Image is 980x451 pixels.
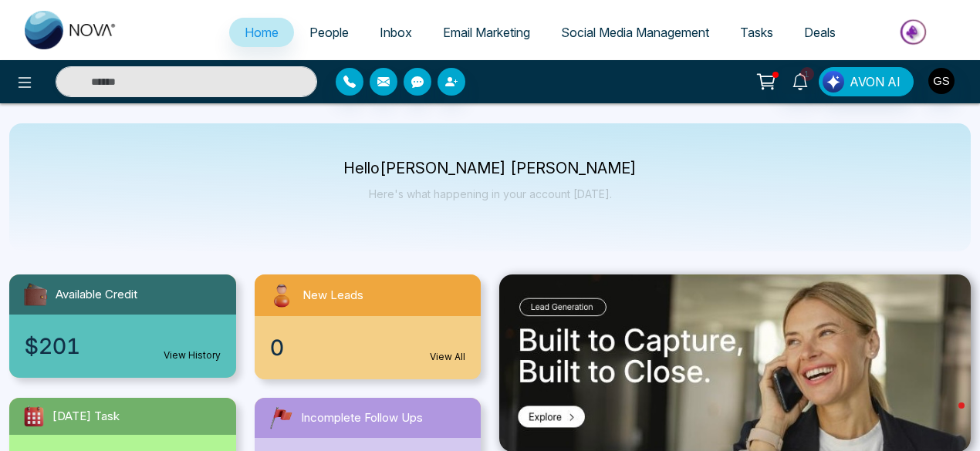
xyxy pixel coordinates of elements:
a: View All [430,350,465,364]
img: Nova CRM Logo [25,11,117,49]
a: 1 [782,67,819,94]
span: Inbox [380,25,412,40]
span: 1 [800,67,814,81]
img: Market-place.gif [859,15,971,49]
span: New Leads [302,287,363,305]
iframe: Intercom live chat [928,399,965,436]
a: Social Media Management [546,18,725,47]
span: AVON AI [850,72,901,91]
button: AVON AI [819,67,914,96]
img: followUps.svg [267,404,295,432]
span: People [309,25,349,40]
span: Incomplete Follow Ups [301,409,423,427]
p: Here's what happening in your account [DATE]. [343,187,637,200]
span: Home [245,25,279,40]
a: Tasks [725,18,789,47]
span: 0 [270,332,284,364]
span: Tasks [740,25,773,40]
a: Deals [789,18,851,47]
span: Email Marketing [443,25,530,40]
img: User Avatar [928,68,955,94]
img: Lead Flow [823,71,844,93]
a: People [294,18,364,47]
span: Deals [804,25,836,40]
img: availableCredit.svg [22,281,49,308]
img: todayTask.svg [22,404,46,429]
img: newLeads.svg [267,281,296,310]
span: $201 [25,330,80,362]
a: New Leads0View All [245,274,491,379]
span: Social Media Management [561,25,709,40]
p: Hello [PERSON_NAME] [PERSON_NAME] [343,162,637,175]
a: Inbox [364,18,427,47]
a: Email Marketing [427,18,546,47]
a: Home [229,18,294,47]
span: [DATE] Task [52,408,120,426]
span: Available Credit [56,286,137,304]
a: View History [164,348,221,362]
